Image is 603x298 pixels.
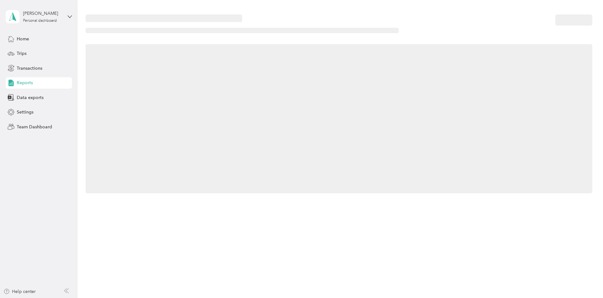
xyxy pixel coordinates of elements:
iframe: Everlance-gr Chat Button Frame [568,263,603,298]
span: Transactions [17,65,42,72]
button: Help center [3,288,36,295]
span: Data exports [17,94,44,101]
span: Reports [17,79,33,86]
div: Personal dashboard [23,19,57,23]
span: Trips [17,50,27,57]
span: Team Dashboard [17,124,52,130]
span: Settings [17,109,33,115]
span: Home [17,36,29,42]
div: [PERSON_NAME] [23,10,63,17]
